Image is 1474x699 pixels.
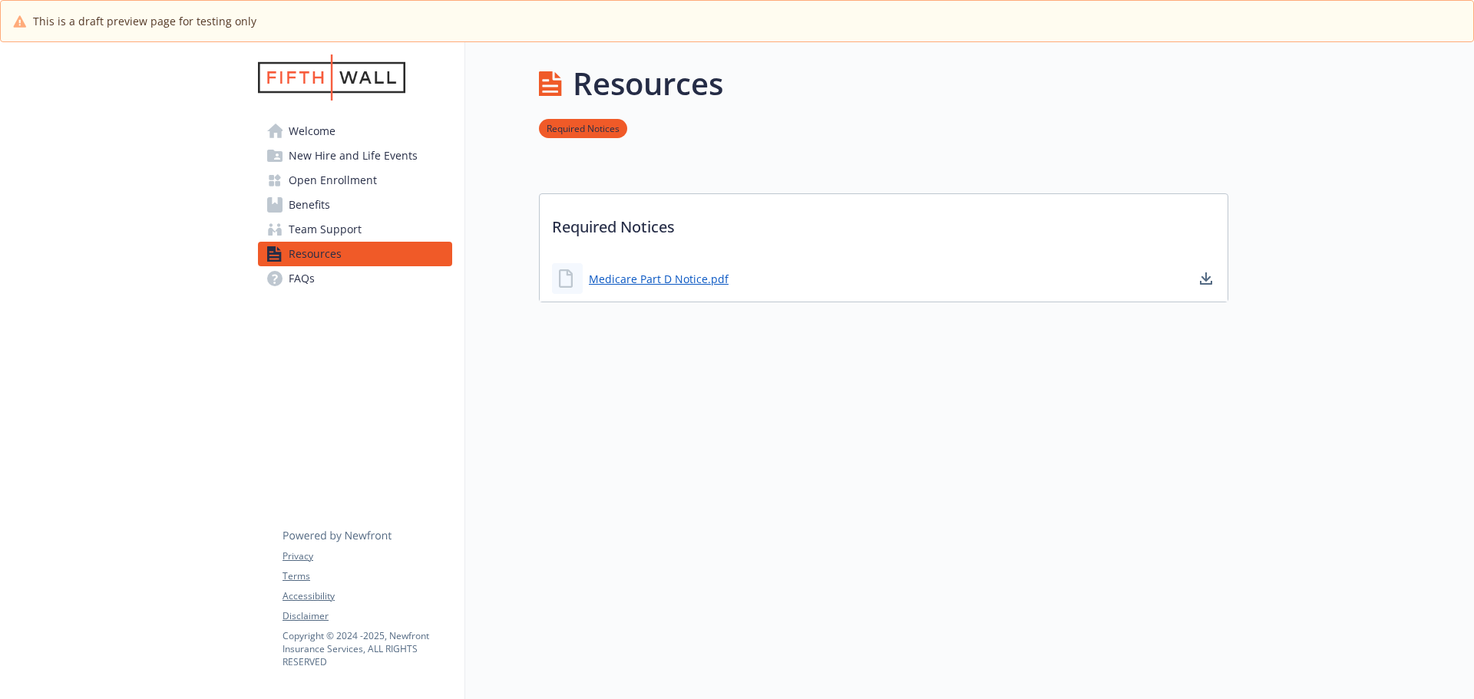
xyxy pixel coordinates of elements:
span: New Hire and Life Events [289,143,418,168]
span: Resources [289,242,342,266]
span: FAQs [289,266,315,291]
a: FAQs [258,266,452,291]
a: download document [1197,269,1215,288]
a: New Hire and Life Events [258,143,452,168]
a: Welcome [258,119,452,143]
a: Medicare Part D Notice.pdf [589,271,729,287]
p: Copyright © 2024 - 2025 , Newfront Insurance Services, ALL RIGHTS RESERVED [283,629,451,668]
a: Benefits [258,193,452,217]
a: Resources [258,242,452,266]
a: Team Support [258,217,452,242]
span: Benefits [289,193,330,217]
a: Disclaimer [283,609,451,623]
a: Accessibility [283,589,451,603]
h1: Resources [573,61,723,107]
a: Open Enrollment [258,168,452,193]
a: Required Notices [539,120,627,135]
span: Welcome [289,119,335,143]
a: Privacy [283,549,451,563]
p: Required Notices [540,194,1228,251]
span: Team Support [289,217,362,242]
span: Open Enrollment [289,168,377,193]
a: Terms [283,569,451,583]
span: This is a draft preview page for testing only [33,13,256,29]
